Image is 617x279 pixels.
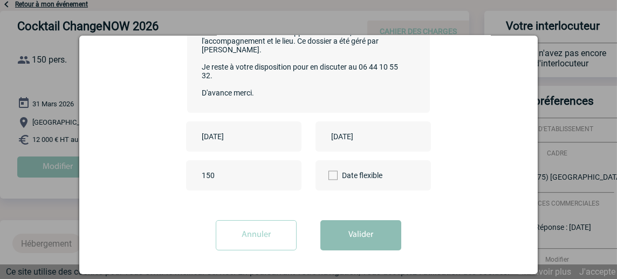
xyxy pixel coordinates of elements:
input: Annuler [216,220,297,250]
input: Nombre de participants [199,168,300,182]
textarea: Bonjour, dans le cadre du partenariat avec INSEAD, nous souhaiterions explorer l'option d'organis... [200,19,413,105]
input: Date de début [199,130,273,144]
button: Valider [320,220,401,250]
label: Date flexible [328,160,365,190]
input: Date de fin [328,130,403,144]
